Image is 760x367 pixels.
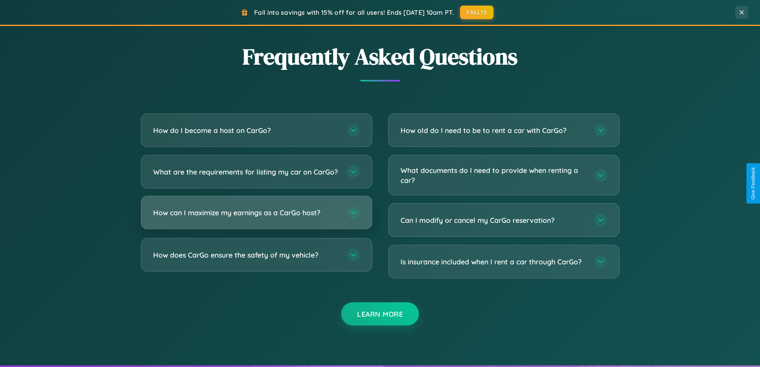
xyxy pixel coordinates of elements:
[750,167,756,200] div: Give Feedback
[341,302,419,325] button: Learn More
[141,41,620,72] h2: Frequently Asked Questions
[401,215,586,225] h3: Can I modify or cancel my CarGo reservation?
[153,167,339,177] h3: What are the requirements for listing my car on CarGo?
[401,257,586,267] h3: Is insurance included when I rent a car through CarGo?
[401,125,586,135] h3: How old do I need to be to rent a car with CarGo?
[460,6,494,19] button: FALL15
[153,250,339,260] h3: How does CarGo ensure the safety of my vehicle?
[254,8,454,16] span: Fall into savings with 15% off for all users! Ends [DATE] 10am PT.
[153,208,339,218] h3: How can I maximize my earnings as a CarGo host?
[401,165,586,185] h3: What documents do I need to provide when renting a car?
[153,125,339,135] h3: How do I become a host on CarGo?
